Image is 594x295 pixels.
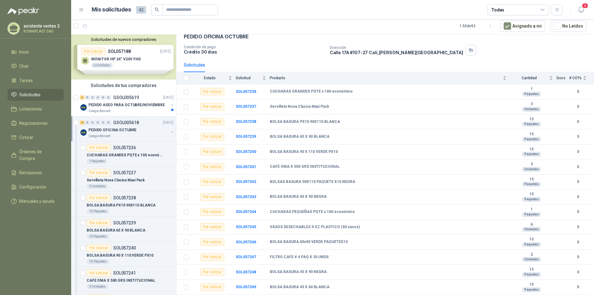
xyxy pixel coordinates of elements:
[510,222,553,227] b: 6
[550,20,587,32] button: No Leídos
[87,194,111,202] div: Por cotizar
[522,212,541,217] div: Paquetes
[522,137,541,142] div: Paquetes
[236,195,256,199] b: SOL057243
[236,134,256,139] a: SOL057239
[522,197,541,202] div: Paquetes
[71,192,176,217] a: Por cotizarSOL057238BOLSA BASURA PX10 90X110 BLANCA15 Paquetes
[522,122,541,127] div: Paquetes
[270,76,501,80] span: Producto
[200,208,224,216] div: Por cotizar
[270,150,338,154] b: BOLSA BASURA 90 X 110 VERDE PX10
[87,209,109,214] div: 15 Paquetes
[270,225,360,230] b: VASOS DESECHABLES 9 OZ PLASTICO (50 vasos)
[87,228,145,233] p: BOLSA BASURA 65 X 90 BLANCA
[163,120,174,126] p: [DATE]
[71,242,176,267] a: Por cotizarSOL057240BOLSA BASURA 90 X 110 VERDE PX1015 Paquetes
[87,219,111,227] div: Por cotizar
[569,254,587,260] b: 0
[155,7,159,12] span: search
[569,76,582,80] span: # COTs
[192,76,227,80] span: Estado
[87,284,108,289] div: 3 Unidades
[19,91,41,98] span: Solicitudes
[113,95,139,100] p: GSOL005619
[19,134,33,141] span: Cotizar
[87,177,145,183] p: Servilleta Nova Clasica Maxi Pack
[569,194,587,200] b: 0
[510,192,553,197] b: 15
[7,89,64,101] a: Solicitudes
[71,167,176,192] a: Por cotizarSOL057237Servilleta Nova Clasica Maxi Pack3 Unidades
[71,267,176,292] a: Por cotizarSOL057241CAFE OMA X 500 GRS INSTITUCIONAL3 Unidades
[113,271,136,275] p: SOL057241
[270,270,327,275] b: BOLSA BASURA 45 X 90 NEGRA
[80,119,175,139] a: 14 0 0 0 0 0 GSOL005618[DATE] Company LogoPEDIDO OFICINA OCTUBREColegio Bennett
[510,207,553,212] b: 1
[71,141,176,167] a: Por cotizarSOL057236CUCHARAS GRANDES PQTE x 100 económico1 Paquetes
[522,167,541,172] div: Unidades
[19,184,46,190] span: Configuración
[200,223,224,231] div: Por cotizar
[19,49,29,55] span: Inicio
[87,144,111,151] div: Por cotizar
[19,148,58,162] span: Órdenes de Compra
[569,164,587,170] b: 0
[236,104,256,109] a: SOL057237
[24,29,62,33] p: BONNIPLAST SAS
[136,6,146,14] span: 42
[200,268,224,276] div: Por cotizar
[113,171,136,175] p: SOL057237
[270,240,348,245] b: BOLSA BASURA 65x90 VERDE PAQUETEX10
[7,117,64,129] a: Negociaciones
[87,278,155,284] p: CAFE OMA X 500 GRS INSTITUCIONAL
[236,225,256,229] a: SOL057245
[236,72,270,84] th: Solicitud
[569,89,587,95] b: 0
[510,87,553,92] b: 1
[19,120,48,127] span: Negociaciones
[200,118,224,125] div: Por cotizar
[200,103,224,111] div: Por cotizar
[80,95,84,100] div: 2
[92,5,131,14] h1: Mis solicitudes
[236,180,256,184] a: SOL057242
[510,117,553,122] b: 15
[7,195,64,207] a: Manuales y ayuda
[71,80,176,91] div: Solicitudes de tus compradores
[522,92,541,97] div: Paquetes
[80,129,87,136] img: Company Logo
[87,259,109,264] div: 15 Paquetes
[24,24,62,28] p: asistente ventas 2
[236,150,256,154] a: SOL057240
[87,234,109,239] div: 15 Paquetes
[236,89,256,94] a: SOL057236
[510,282,553,287] b: 15
[7,60,64,72] a: Chat
[19,106,42,112] span: Licitaciones
[500,20,545,32] button: Asignado a mi
[236,270,256,274] a: SOL057248
[522,287,541,292] div: Paquetes
[459,21,495,31] div: 1 - 50 de 93
[7,167,64,179] a: Remisiones
[87,152,164,158] p: CUCHARAS GRANDES PQTE x 100 económico
[510,76,548,80] span: Cantidad
[236,255,256,259] a: SOL057247
[236,165,256,169] a: SOL057241
[330,46,463,50] p: Dirección
[19,63,28,70] span: Chat
[200,254,224,261] div: Por cotizar
[569,119,587,125] b: 0
[522,152,541,157] div: Paquetes
[270,180,355,184] b: BOLSAS BASURA 90X110 PAQUETE X10 NEGRA
[270,119,340,124] b: BOLSA BASURA PX10 90X110 BLANCA
[7,132,64,143] a: Cotizar
[236,76,261,80] span: Solicitud
[510,72,557,84] th: Cantidad
[236,210,256,214] b: SOL057244
[7,46,64,58] a: Inicio
[101,95,105,100] div: 0
[90,120,95,125] div: 0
